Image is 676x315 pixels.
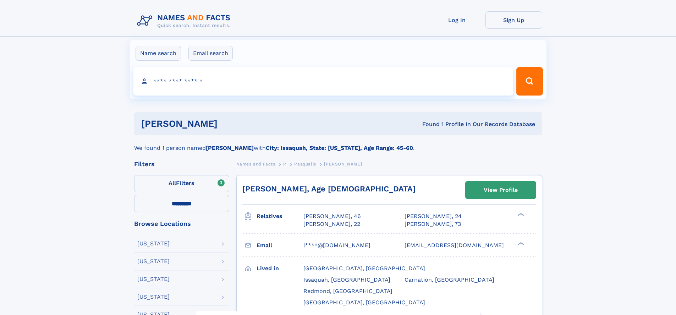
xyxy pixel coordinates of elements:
[405,242,504,249] span: [EMAIL_ADDRESS][DOMAIN_NAME]
[303,288,392,294] span: Redmond, [GEOGRAPHIC_DATA]
[242,184,416,193] a: [PERSON_NAME], Age [DEMOGRAPHIC_DATA]
[324,162,362,167] span: [PERSON_NAME]
[283,159,286,168] a: P
[134,221,229,227] div: Browse Locations
[320,120,535,128] div: Found 1 Profile In Our Records Database
[134,11,236,31] img: Logo Names and Facts
[303,265,425,272] span: [GEOGRAPHIC_DATA], [GEOGRAPHIC_DATA]
[303,220,360,228] a: [PERSON_NAME], 22
[516,67,543,96] button: Search Button
[516,212,524,217] div: ❯
[294,162,316,167] span: Pasqualis
[134,135,542,152] div: We found 1 person named with .
[429,11,485,29] a: Log In
[137,259,170,264] div: [US_STATE]
[485,11,542,29] a: Sign Up
[134,161,229,167] div: Filters
[141,119,320,128] h1: [PERSON_NAME]
[303,212,361,220] a: [PERSON_NAME], 46
[484,182,518,198] div: View Profile
[294,159,316,168] a: Pasqualis
[405,276,494,283] span: Carnation, [GEOGRAPHIC_DATA]
[405,220,461,228] a: [PERSON_NAME], 73
[169,180,176,186] span: All
[405,212,462,220] a: [PERSON_NAME], 24
[466,181,536,199] a: View Profile
[206,145,254,151] b: [PERSON_NAME]
[257,210,303,222] h3: Relatives
[188,46,233,61] label: Email search
[257,239,303,251] h3: Email
[236,159,275,168] a: Names and Facts
[303,276,390,283] span: Issaquah, [GEOGRAPHIC_DATA]
[137,294,170,300] div: [US_STATE]
[516,241,524,246] div: ❯
[137,241,170,246] div: [US_STATE]
[137,276,170,282] div: [US_STATE]
[134,175,229,192] label: Filters
[266,145,413,151] b: City: Issaquah, State: [US_STATE], Age Range: 45-60
[303,299,425,306] span: [GEOGRAPHIC_DATA], [GEOGRAPHIC_DATA]
[283,162,286,167] span: P
[133,67,513,96] input: search input
[136,46,181,61] label: Name search
[257,262,303,275] h3: Lived in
